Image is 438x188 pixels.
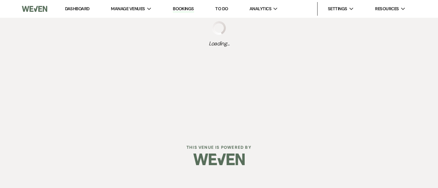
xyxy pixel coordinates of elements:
span: Settings [328,5,347,12]
img: loading spinner [212,21,226,35]
span: Manage Venues [111,5,145,12]
span: Analytics [249,5,271,12]
a: Dashboard [65,6,90,12]
img: Weven Logo [22,2,47,16]
img: Weven Logo [193,147,245,171]
span: Resources [375,5,399,12]
a: To Do [215,6,228,12]
span: Loading... [209,40,230,48]
a: Bookings [173,6,194,12]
